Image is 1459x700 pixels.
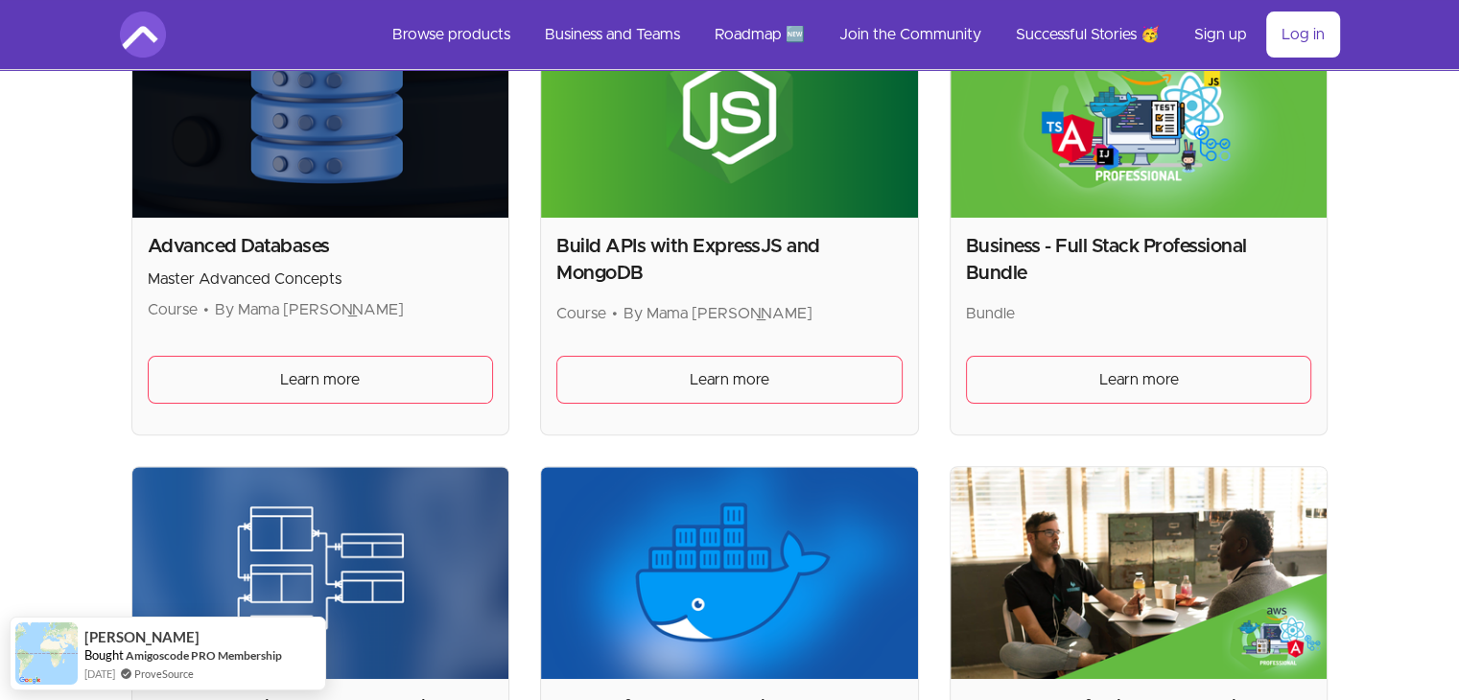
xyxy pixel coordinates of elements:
span: By Mama [PERSON_NAME] [624,306,812,321]
img: Product image for Build APIs with ExpressJS and MongoDB [541,6,918,218]
a: Learn more [556,356,903,404]
h2: Advanced Databases [148,233,494,260]
a: Sign up [1179,12,1262,58]
a: Log in [1266,12,1340,58]
a: ProveSource [134,665,194,682]
img: Product image for Business - Full Stack Professional Bundle [951,6,1328,218]
a: Amigoscode PRO Membership [126,647,282,664]
span: • [612,306,618,321]
a: Learn more [148,356,494,404]
h2: Build APIs with ExpressJS and MongoDB [556,233,903,287]
a: Browse products [377,12,526,58]
img: provesource social proof notification image [15,622,78,685]
span: Learn more [690,368,769,391]
span: Bundle [966,306,1015,321]
span: Course [148,302,198,317]
a: Join the Community [824,12,997,58]
p: Master Advanced Concepts [148,268,494,291]
span: Learn more [280,368,360,391]
span: • [203,302,209,317]
span: By Mama [PERSON_NAME] [215,302,404,317]
span: [DATE] [84,665,115,682]
nav: Main [377,12,1340,58]
span: Bought [84,647,124,663]
span: Learn more [1099,368,1179,391]
img: Product image for Full Stack Professional + Coaching [951,467,1328,679]
img: Product image for Database Design & Implementation [132,467,509,679]
a: Business and Teams [529,12,695,58]
img: Amigoscode logo [120,12,166,58]
img: Product image for Advanced Databases [132,6,509,218]
a: Learn more [966,356,1312,404]
a: Successful Stories 🥳 [1000,12,1175,58]
span: [PERSON_NAME] [84,629,200,645]
h2: Business - Full Stack Professional Bundle [966,233,1312,287]
a: Roadmap 🆕 [699,12,820,58]
span: Course [556,306,606,321]
img: Product image for Docker for DevOps Engineers [541,467,918,679]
